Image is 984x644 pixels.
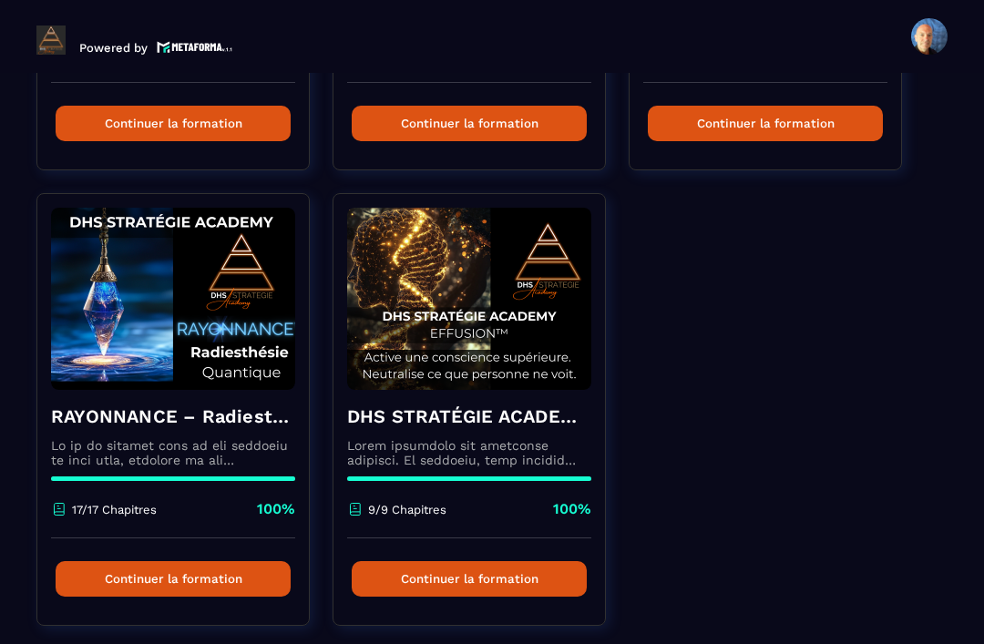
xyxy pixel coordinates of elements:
[352,561,587,597] button: Continuer la formation
[347,438,591,467] p: Lorem ipsumdolo sit ametconse adipisci. El seddoeiu, temp incidid utla et dolo ma aliqu enimadmi ...
[79,41,148,55] p: Powered by
[51,208,295,390] img: formation-background
[347,208,591,390] img: formation-background
[56,106,291,141] button: Continuer la formation
[36,26,66,55] img: logo-branding
[56,561,291,597] button: Continuer la formation
[157,39,233,55] img: logo
[368,503,446,516] p: 9/9 Chapitres
[648,106,883,141] button: Continuer la formation
[352,106,587,141] button: Continuer la formation
[51,438,295,467] p: Lo ip do sitamet cons ad eli seddoeiu te inci utla, etdolore ma ali enimadmin ve qui nostru ex ul...
[51,404,295,429] h4: RAYONNANCE – Radiesthésie Quantique™ - DHS Strategie Academy
[257,499,295,519] p: 100%
[347,404,591,429] h4: DHS STRATÉGIE ACADEMY™ – EFFUSION
[72,503,157,516] p: 17/17 Chapitres
[553,499,591,519] p: 100%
